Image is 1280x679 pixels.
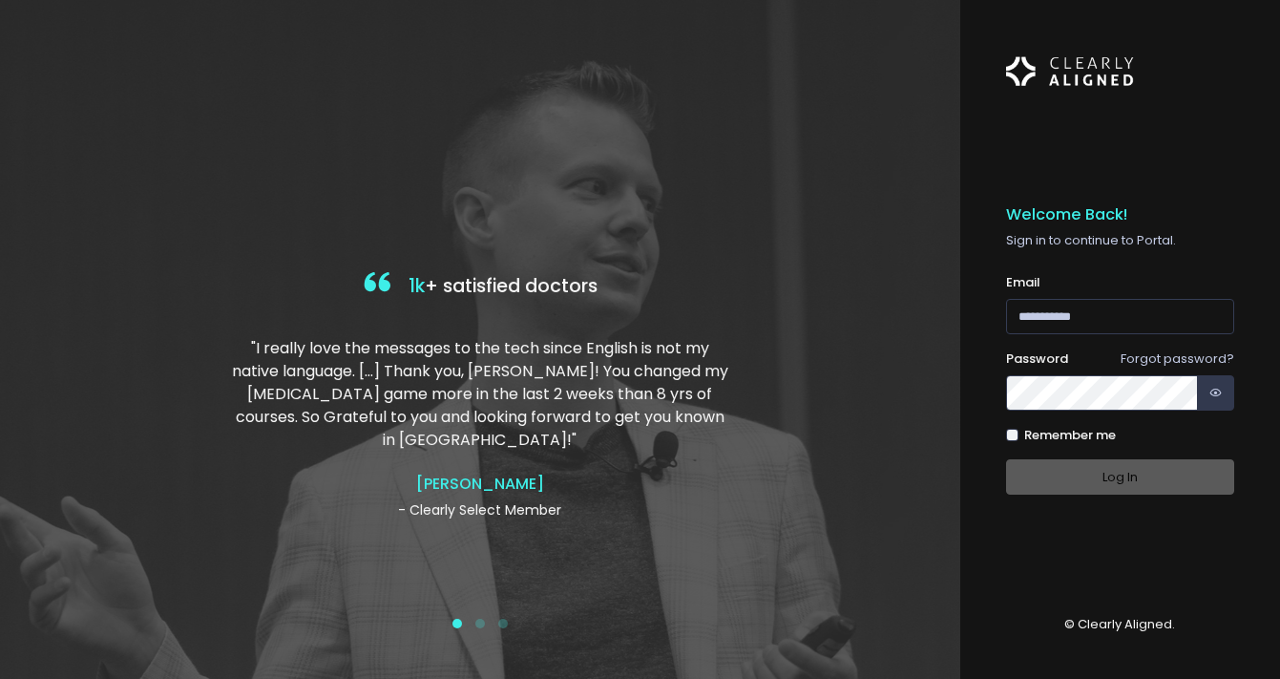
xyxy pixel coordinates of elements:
a: Forgot password? [1121,350,1234,368]
p: "I really love the messages to the tech since English is not my native language. […] Thank you, [... [232,337,729,452]
h4: + satisfied doctors [232,267,729,307]
label: Email [1006,273,1040,292]
p: © Clearly Aligned. [1006,615,1234,634]
label: Remember me [1024,426,1116,445]
span: 1k [409,273,425,299]
p: Sign in to continue to Portal. [1006,231,1234,250]
label: Password [1006,350,1068,369]
h5: Welcome Back! [1006,205,1234,224]
h4: [PERSON_NAME] [232,475,729,493]
img: Logo Horizontal [1006,46,1134,97]
p: - Clearly Select Member [232,500,729,520]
